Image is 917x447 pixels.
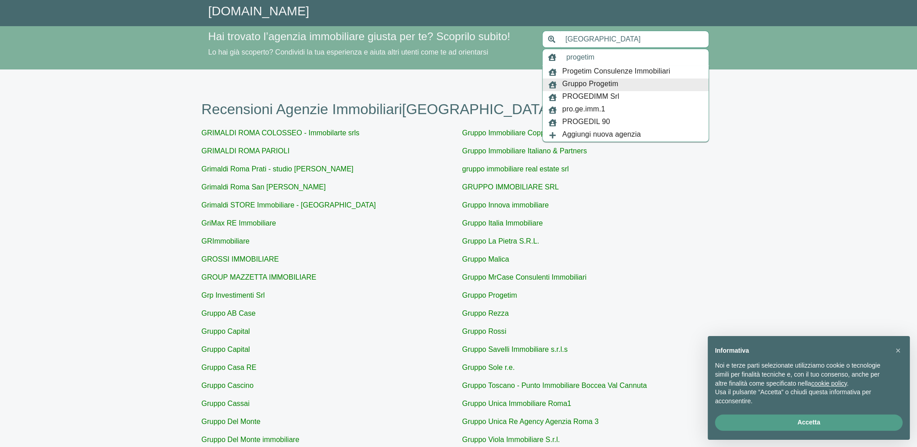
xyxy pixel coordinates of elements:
a: Gruppo Italia Immobiliare [462,219,543,227]
span: pro.ge.imm.1 [562,104,605,116]
h1: Recensioni Agenzie Immobiliari [GEOGRAPHIC_DATA] [202,101,716,118]
span: PROGEDIL 90 [562,116,610,129]
a: Gruppo Savelli Immobiliare s.r.l.s [462,346,568,353]
a: GRImmobiliare [202,237,250,245]
a: Gruppo Casa RE [202,364,257,371]
a: GROSSI IMMOBILIARE [202,255,279,263]
a: Gruppo Innova immobiliare [462,201,549,209]
a: Gruppo Del Monte [202,418,261,425]
a: Gruppo Capital [202,346,250,353]
p: Lo hai già scoperto? Condividi la tua esperienza e aiuta altri utenti come te ad orientarsi [208,47,531,58]
h4: Hai trovato l’agenzia immobiliare giusta per te? Scoprilo subito! [208,30,531,43]
a: GRIMALDI ROMA PARIOLI [202,147,290,155]
a: Gruppo La Pietra S.R.L. [462,237,539,245]
a: Grp Investimenti Srl [202,291,265,299]
a: Gruppo Cascino [202,382,254,389]
a: GRIMALDI ROMA COLOSSEO - Immobilarte srls [202,129,359,137]
a: Gruppo Viola Immobiliare S.r.l. [462,436,560,443]
a: Gruppo Toscano - Punto Immobiliare Boccea Val Cannuta [462,382,647,389]
h2: Informativa [715,347,888,355]
span: PROGEDIMM Srl [562,91,619,104]
a: gruppo immobiliare real estate srl [462,165,569,173]
span: Progetim Consulenze Immobiliari [562,66,670,78]
a: Grimaldi Roma Prati - studio [PERSON_NAME] [202,165,354,173]
a: GROUP MAZZETTA IMMOBILIARE [202,273,317,281]
a: Gruppo Progetim [462,291,517,299]
a: GriMax RE Immobiliare [202,219,276,227]
span: Aggiungi nuova agenzia [562,129,641,142]
a: Grimaldi STORE Immobiliare - [GEOGRAPHIC_DATA] [202,201,376,209]
a: Gruppo Immobiliare Italiano & Partners [462,147,587,155]
a: Gruppo Unica Immobiliare Roma1 [462,400,571,407]
a: GRUPPO IMMOBILIARE SRL [462,183,559,191]
input: Inserisci area di ricerca (Comune o Provincia) [560,31,709,48]
button: Accetta [715,415,903,431]
a: Gruppo Immobiliare Coppedè Srl [462,129,568,137]
span: × [895,346,901,355]
a: Gruppo AB Case [202,309,256,317]
p: Usa il pulsante “Accetta” o chiudi questa informativa per acconsentire. [715,388,888,406]
a: Gruppo MrCase Consulenti Immobiliari [462,273,587,281]
a: Gruppo Capital [202,327,250,335]
span: Gruppo Progetim [562,78,618,91]
a: Gruppo Rezza [462,309,509,317]
a: Gruppo Sole r.e. [462,364,515,371]
a: cookie policy - il link si apre in una nuova scheda [811,380,847,387]
a: Gruppo Rossi [462,327,507,335]
a: [DOMAIN_NAME] [208,4,309,18]
a: Gruppo Del Monte immobiliare [202,436,300,443]
a: Grimaldi Roma San [PERSON_NAME] [202,183,326,191]
p: Noi e terze parti selezionate utilizziamo cookie o tecnologie simili per finalità tecniche e, con... [715,361,888,388]
input: Inserisci nome agenzia immobiliare [561,49,709,66]
a: Gruppo Unica Re Agency Agenzia Roma 3 [462,418,599,425]
button: Chiudi questa informativa [891,343,905,358]
a: Gruppo Malica [462,255,509,263]
a: Gruppo Cassai [202,400,250,407]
